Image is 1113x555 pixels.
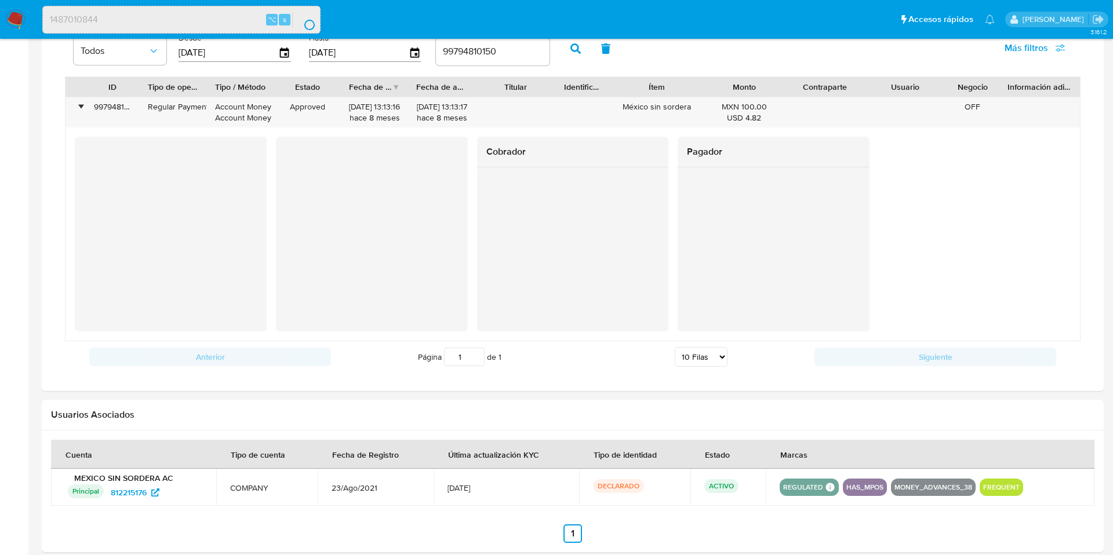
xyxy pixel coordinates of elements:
[1092,13,1104,25] a: Salir
[1023,14,1088,25] p: adriana.camarilloduran@mercadolibre.com.mx
[1090,27,1107,36] span: 3.161.2
[985,14,995,24] a: Notificaciones
[283,14,286,25] span: s
[292,12,316,28] button: search-icon
[51,409,1094,421] h2: Usuarios Asociados
[268,14,277,25] span: ⌥
[43,12,320,27] input: Buscar usuario o caso...
[908,13,973,25] span: Accesos rápidos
